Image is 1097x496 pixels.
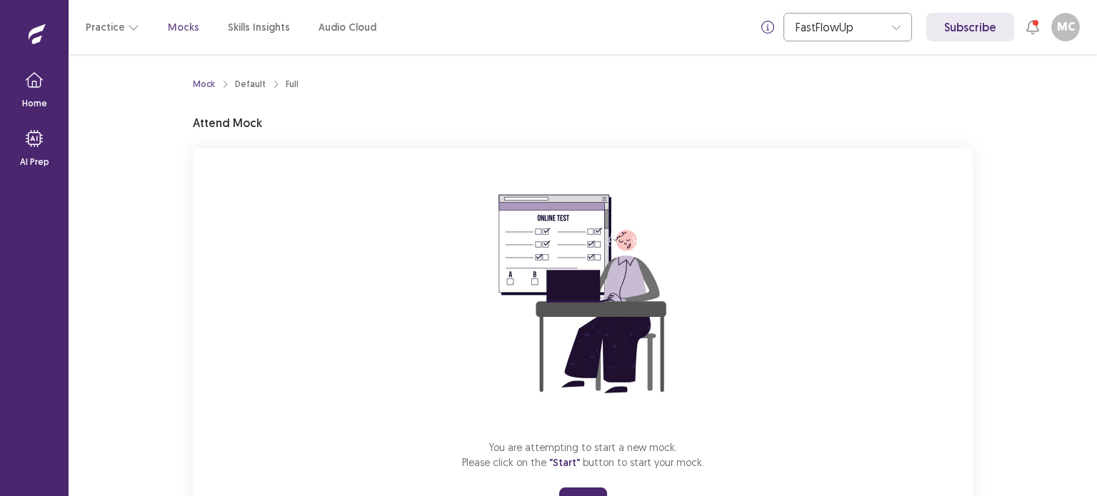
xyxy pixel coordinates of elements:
p: Attend Mock [193,114,262,131]
button: info [755,14,781,40]
button: MC [1051,13,1080,41]
nav: breadcrumb [193,78,299,91]
div: FastFlowUp [796,14,884,41]
img: attend-mock [454,166,711,422]
button: Practice [86,14,139,40]
p: AI Prep [20,156,49,168]
a: Subscribe [926,13,1014,41]
p: You are attempting to start a new mock. Please click on the button to start your mock. [462,440,704,470]
div: Full [286,78,299,91]
div: Default [235,78,266,91]
span: "Start" [549,456,580,469]
a: Skills Insights [228,20,290,35]
p: Home [22,97,47,110]
a: Mock [193,78,215,91]
a: Audio Cloud [319,20,376,35]
a: Mocks [168,20,199,35]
